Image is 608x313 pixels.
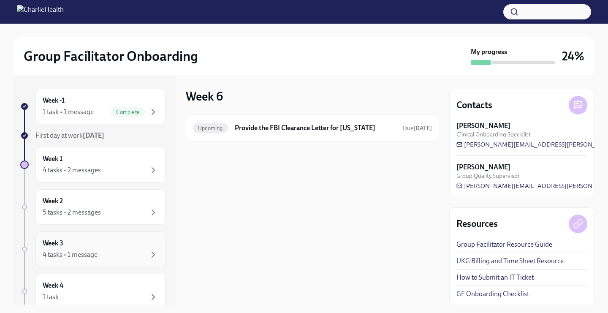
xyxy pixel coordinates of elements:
[456,256,564,266] a: UKG Billing and Time Sheet Resource
[20,147,166,182] a: Week 14 tasks • 2 messages
[403,125,432,132] span: Due
[456,218,498,230] h4: Resources
[43,107,94,117] div: 1 task • 1 message
[413,125,432,132] strong: [DATE]
[456,240,552,249] a: Group Facilitator Resource Guide
[35,131,104,139] span: First day at work
[562,49,584,64] h3: 24%
[456,131,531,139] span: Clinical Onboarding Specialist
[43,292,59,302] div: 1 task
[24,48,198,65] h2: Group Facilitator Onboarding
[43,196,63,206] h6: Week 2
[43,154,62,163] h6: Week 1
[111,109,145,115] span: Complete
[20,131,166,140] a: First day at work[DATE]
[83,131,104,139] strong: [DATE]
[456,289,529,299] a: GF Onboarding Checklist
[43,281,63,290] h6: Week 4
[456,163,510,172] strong: [PERSON_NAME]
[403,124,432,132] span: October 21st, 2025 10:00
[43,96,65,105] h6: Week -1
[456,172,520,180] span: Group Quality Supervisor
[43,208,101,217] div: 5 tasks • 2 messages
[20,231,166,267] a: Week 34 tasks • 1 message
[456,121,510,131] strong: [PERSON_NAME]
[193,121,432,135] a: UpcomingProvide the FBI Clearance Letter for [US_STATE]Due[DATE]
[43,166,101,175] div: 4 tasks • 2 messages
[456,273,534,282] a: How to Submit an IT Ticket
[43,239,63,248] h6: Week 3
[20,274,166,309] a: Week 41 task
[186,89,223,104] h3: Week 6
[20,189,166,225] a: Week 25 tasks • 2 messages
[20,89,166,124] a: Week -11 task • 1 messageComplete
[471,47,507,57] strong: My progress
[456,99,492,112] h4: Contacts
[235,123,396,133] h6: Provide the FBI Clearance Letter for [US_STATE]
[17,5,64,19] img: CharlieHealth
[43,250,98,259] div: 4 tasks • 1 message
[193,125,228,131] span: Upcoming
